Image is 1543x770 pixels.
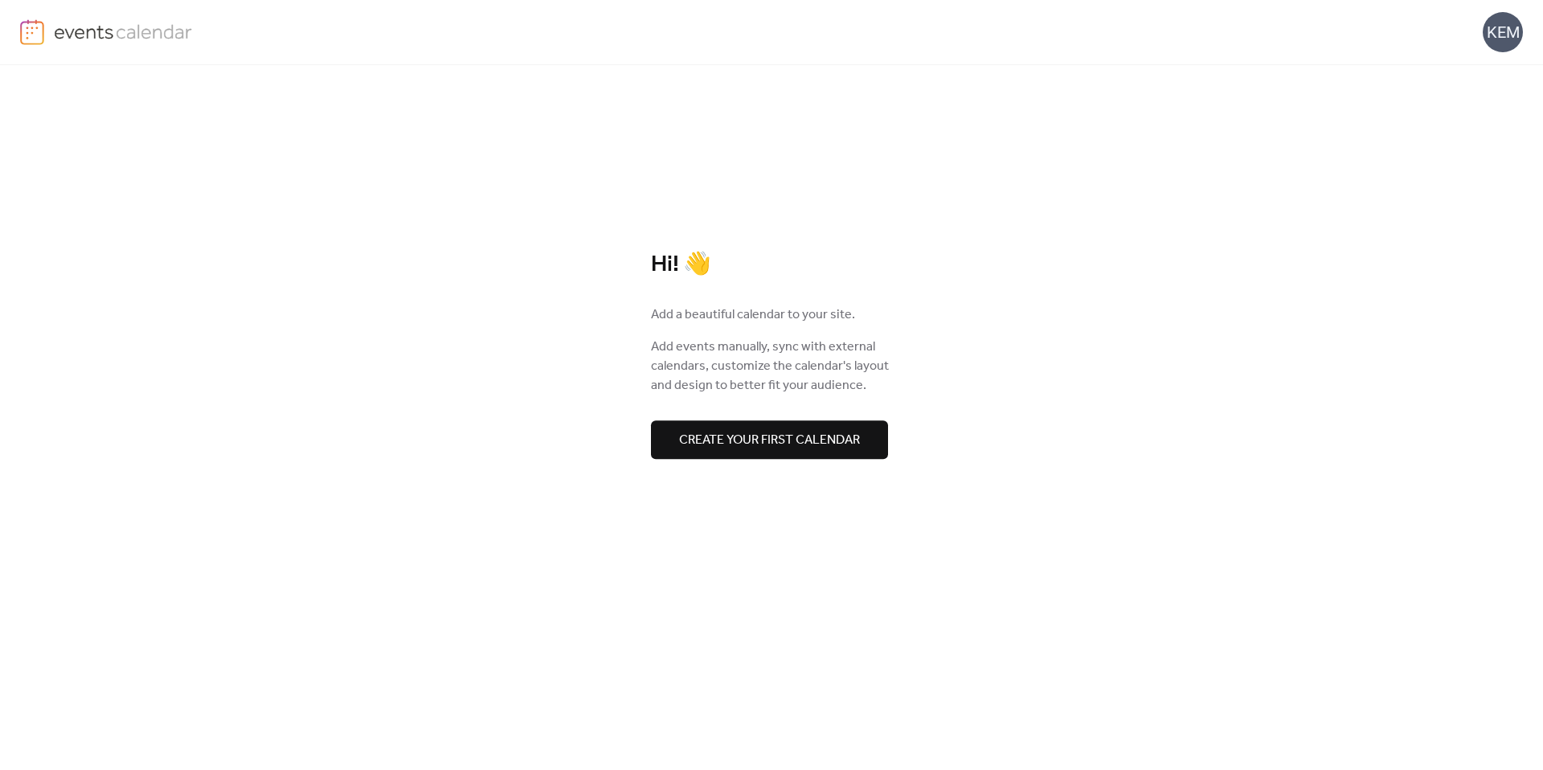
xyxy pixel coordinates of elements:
span: Add events manually, sync with external calendars, customize the calendar's layout and design to ... [651,338,892,395]
img: logo-type [54,19,193,43]
button: Create your first calendar [651,420,888,459]
div: Hi! 👋 [651,251,892,279]
img: logo [20,19,44,45]
span: Create your first calendar [679,431,860,450]
div: KEM [1483,12,1523,52]
span: Add a beautiful calendar to your site. [651,305,855,325]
